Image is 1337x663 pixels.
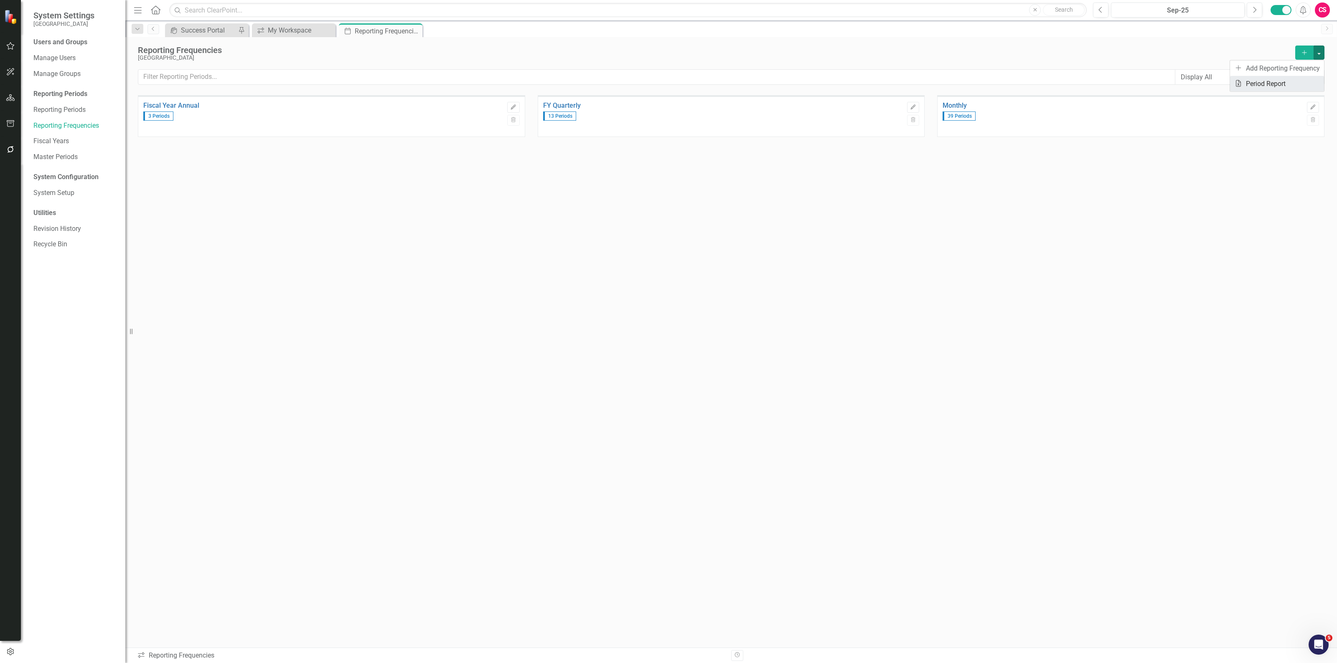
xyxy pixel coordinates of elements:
a: Master Periods [33,152,117,162]
input: Filter Reporting Periods... [138,69,1175,85]
a: Manage Groups [33,69,117,79]
a: Manage Users [33,53,117,63]
a: FY Quarterly [543,102,903,109]
div: Users and Groups [33,38,117,47]
span: Search [1055,6,1073,13]
input: Search ClearPoint... [169,3,1087,18]
button: Search [1043,4,1085,16]
a: Monthly [943,102,1302,109]
a: Fiscal Year Annual [143,102,503,109]
a: System Setup [33,188,117,198]
a: My Workspace [254,25,333,35]
div: Reporting Frequencies [137,651,725,660]
a: Fiscal Years [33,137,117,146]
div: Success Portal [181,25,236,35]
a: Success Portal [167,25,236,35]
iframe: Intercom live chat [1309,635,1329,655]
button: Sep-25 [1111,3,1245,18]
a: Revision History [33,224,117,234]
div: Sep-25 [1114,5,1242,15]
span: 5 [1326,635,1332,641]
span: 39 Periods [943,111,976,121]
div: Utilities [33,208,117,218]
a: Add Reporting Frequency [1230,61,1324,76]
div: System Configuration [33,172,117,182]
img: ClearPoint Strategy [4,9,19,24]
div: Reporting Periods [33,89,117,99]
div: Reporting Frequencies [138,46,1291,55]
a: Recycle Bin [33,240,117,249]
span: System Settings [33,10,94,20]
span: 3 Periods [143,111,173,121]
div: [GEOGRAPHIC_DATA] [138,55,1291,61]
div: Reporting Frequencies [355,26,420,36]
small: [GEOGRAPHIC_DATA] [33,20,94,27]
a: Reporting Periods [33,105,117,115]
span: 13 Periods [543,111,576,121]
button: CS [1315,3,1330,18]
a: Reporting Frequencies [33,121,117,131]
div: My Workspace [268,25,333,35]
div: Display All [1181,72,1245,82]
a: Period Report [1230,76,1324,91]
